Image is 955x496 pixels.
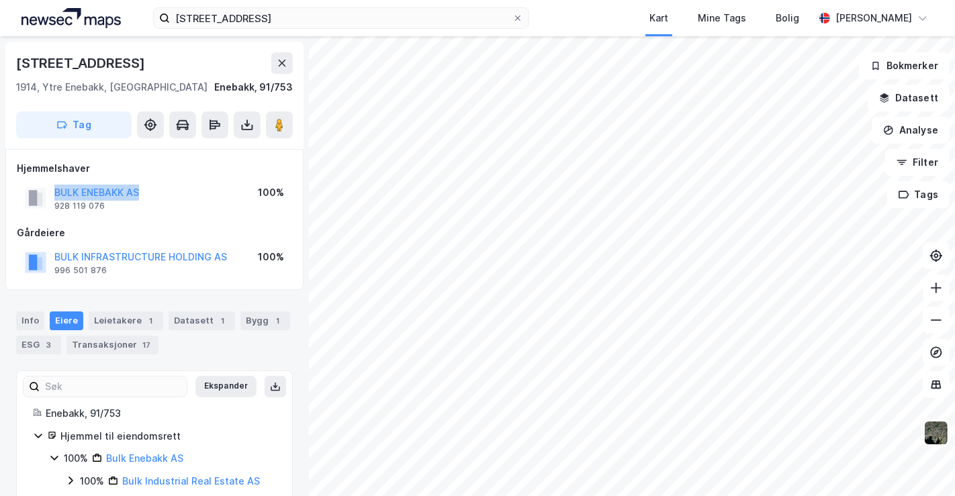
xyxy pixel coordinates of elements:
[66,336,158,354] div: Transaksjoner
[868,85,950,111] button: Datasett
[16,311,44,330] div: Info
[21,8,121,28] img: logo.a4113a55bc3d86da70a041830d287a7e.svg
[649,10,668,26] div: Kart
[17,225,292,241] div: Gårdeiere
[40,377,187,397] input: Søk
[698,10,746,26] div: Mine Tags
[64,450,88,466] div: 100%
[89,311,163,330] div: Leietakere
[258,185,284,201] div: 100%
[887,181,950,208] button: Tags
[170,8,512,28] input: Søk på adresse, matrikkel, gårdeiere, leietakere eller personer
[271,314,285,328] div: 1
[42,338,56,352] div: 3
[16,111,132,138] button: Tag
[54,201,105,211] div: 928 119 076
[16,52,148,74] div: [STREET_ADDRESS]
[106,452,183,464] a: Bulk Enebakk AS
[835,10,912,26] div: [PERSON_NAME]
[240,311,290,330] div: Bygg
[859,52,950,79] button: Bokmerker
[214,79,293,95] div: Enebakk, 91/753
[258,249,284,265] div: 100%
[80,473,104,489] div: 100%
[140,338,153,352] div: 17
[17,160,292,177] div: Hjemmelshaver
[885,149,950,176] button: Filter
[16,79,208,95] div: 1914, Ytre Enebakk, [GEOGRAPHIC_DATA]
[54,265,107,276] div: 996 501 876
[923,420,949,446] img: 9k=
[122,475,260,487] a: Bulk Industrial Real Estate AS
[169,311,235,330] div: Datasett
[144,314,158,328] div: 1
[872,117,950,144] button: Analyse
[16,336,61,354] div: ESG
[888,432,955,496] iframe: Chat Widget
[195,376,257,397] button: Ekspander
[50,311,83,330] div: Eiere
[46,405,276,421] div: Enebakk, 91/753
[216,314,230,328] div: 1
[60,428,276,444] div: Hjemmel til eiendomsrett
[776,10,799,26] div: Bolig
